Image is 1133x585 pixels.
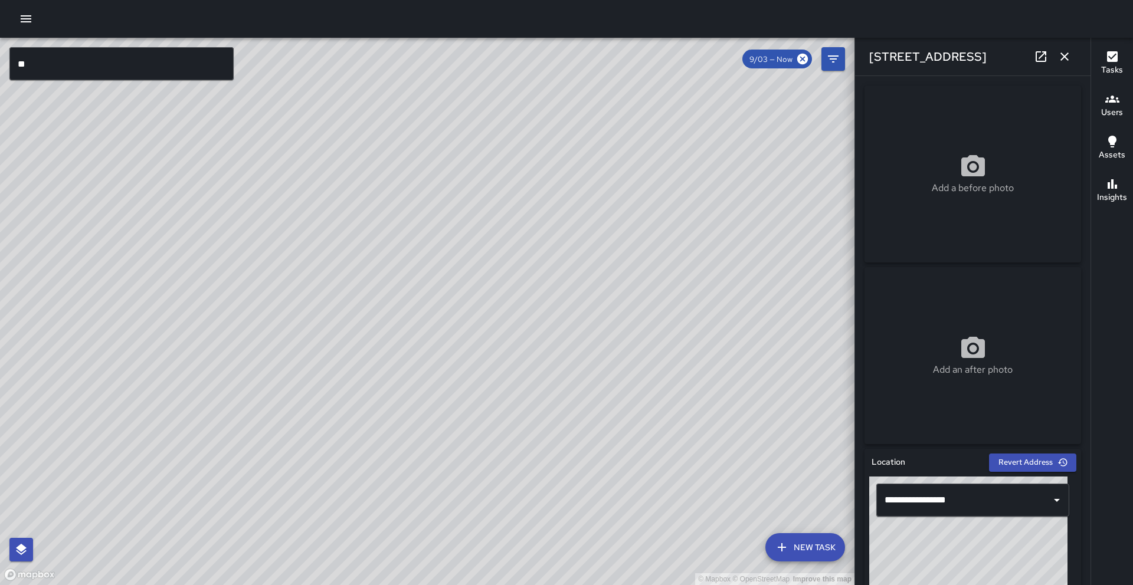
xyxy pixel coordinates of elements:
[932,181,1014,195] p: Add a before photo
[1091,127,1133,170] button: Assets
[1091,85,1133,127] button: Users
[1097,191,1127,204] h6: Insights
[869,47,987,66] h6: [STREET_ADDRESS]
[742,50,812,68] div: 9/03 — Now
[742,54,800,64] span: 9/03 — Now
[1091,42,1133,85] button: Tasks
[989,453,1076,472] button: Revert Address
[872,456,905,469] h6: Location
[765,533,845,561] button: New Task
[1101,64,1123,77] h6: Tasks
[821,47,845,71] button: Filters
[1099,149,1125,162] h6: Assets
[1049,492,1065,508] button: Open
[1091,170,1133,212] button: Insights
[933,363,1013,377] p: Add an after photo
[1101,106,1123,119] h6: Users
